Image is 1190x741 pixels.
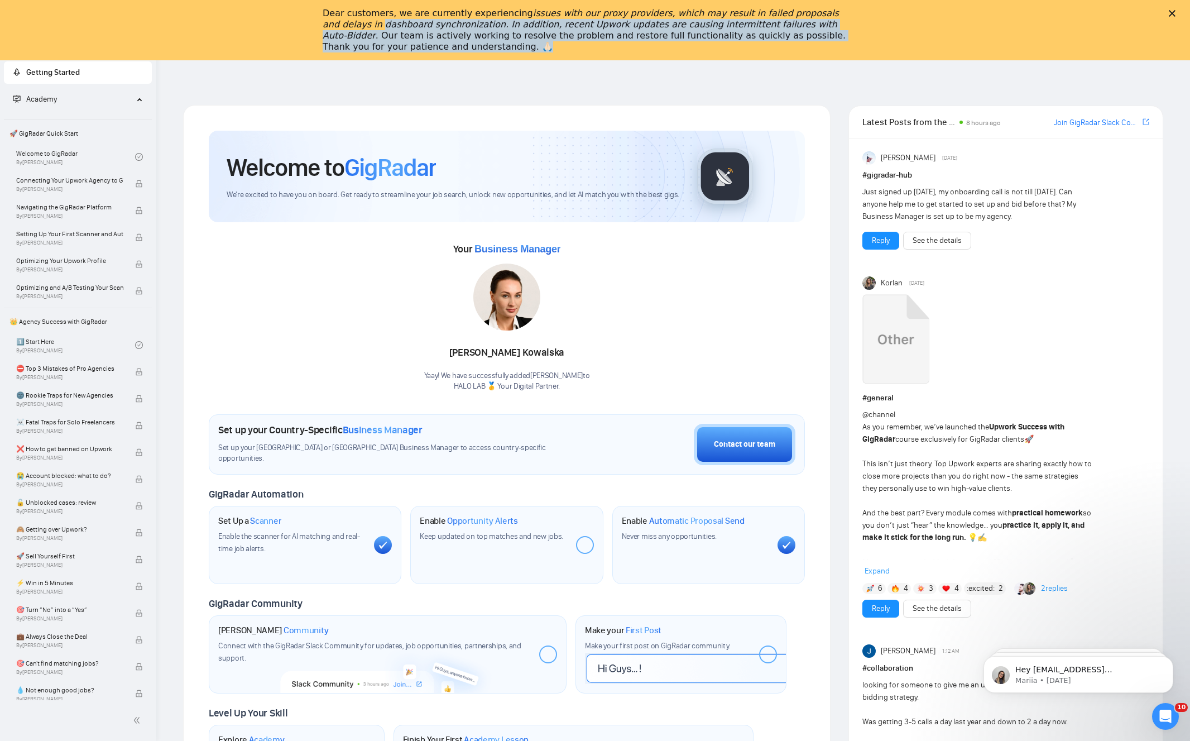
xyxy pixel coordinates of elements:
[135,663,143,671] span: lock
[420,532,563,541] span: Keep updated on top matches and new jobs.
[16,145,135,169] a: Welcome to GigRadarBy[PERSON_NAME]
[13,68,21,76] span: rocket
[967,582,995,595] span: :excited:
[862,294,929,388] a: Upwork Success with GigRadar.mp4
[135,422,143,429] span: lock
[917,585,925,592] img: 💥
[999,583,1003,594] span: 2
[135,207,143,214] span: lock
[977,533,987,542] span: ✍️
[966,119,1001,127] span: 8 hours ago
[16,524,123,535] span: 🙈 Getting over Upwork?
[16,293,123,300] span: By [PERSON_NAME]
[135,368,143,376] span: lock
[1175,703,1188,712] span: 10
[16,615,123,622] span: By [PERSON_NAME]
[209,597,303,610] span: GigRadar Community
[862,151,876,165] img: Anisuzzaman Khan
[135,448,143,456] span: lock
[424,343,590,362] div: [PERSON_NAME] Kowalska
[904,583,908,594] span: 4
[135,233,143,241] span: lock
[862,392,1149,404] h1: # general
[881,645,935,657] span: [PERSON_NAME]
[622,515,745,527] h1: Enable
[1152,703,1179,730] iframe: Intercom live chat
[878,583,882,594] span: 6
[16,551,123,562] span: 🚀 Sell Yourself First
[862,276,876,290] img: Korlan
[218,424,423,436] h1: Set up your Country-Specific
[16,228,123,240] span: Setting Up Your First Scanner and Auto-Bidder
[344,152,436,183] span: GigRadar
[903,232,971,250] button: See the details
[227,152,436,183] h1: Welcome to
[714,438,775,451] div: Contact our team
[16,562,123,568] span: By [PERSON_NAME]
[16,363,123,374] span: ⛔ Top 3 Mistakes of Pro Agencies
[4,61,152,84] li: Getting Started
[209,488,303,500] span: GigRadar Automation
[872,235,890,247] a: Reply
[862,600,899,618] button: Reply
[16,428,123,434] span: By [PERSON_NAME]
[135,636,143,644] span: lock
[862,662,1149,675] h1: # collaboration
[16,669,123,676] span: By [PERSON_NAME]
[903,600,971,618] button: See the details
[862,169,1149,181] h1: # gigradar-hub
[135,180,143,188] span: lock
[626,625,661,636] span: First Post
[16,685,123,696] span: 💧 Not enough good jobs?
[16,577,123,589] span: ⚡ Win in 5 Minutes
[343,424,423,436] span: Business Manager
[954,583,959,594] span: 4
[16,255,123,266] span: Optimizing Your Upwork Profile
[135,153,143,161] span: check-circle
[473,264,540,331] img: 1706120076818-multi-152.jpg
[16,417,123,428] span: ☠️ Fatal Traps for Solo Freelancers
[862,232,899,250] button: Reply
[697,149,753,204] img: gigradar-logo.png
[250,515,281,527] span: Scanner
[474,243,560,255] span: Business Manager
[16,696,123,702] span: By [PERSON_NAME]
[872,603,890,615] a: Reply
[218,515,281,527] h1: Set Up a
[135,529,143,537] span: lock
[862,410,895,419] span: @channel
[862,557,1080,579] strong: Meet our experts behind the course (40+ lessons prepared for you):
[16,213,123,219] span: By [PERSON_NAME]
[866,585,874,592] img: 🚀
[1023,582,1035,595] img: Korlan
[16,266,123,273] span: By [PERSON_NAME]
[135,260,143,268] span: lock
[26,68,80,77] span: Getting Started
[26,94,57,104] span: Academy
[281,642,495,693] img: slackcommunity-bg.png
[929,583,933,594] span: 3
[16,658,123,669] span: 🎯 Can't find matching jobs?
[909,278,924,288] span: [DATE]
[16,186,123,193] span: By [PERSON_NAME]
[891,585,899,592] img: 🔥
[862,644,876,658] img: Jason Hazel
[16,455,123,461] span: By [PERSON_NAME]
[967,633,1190,711] iframe: Intercom notifications message
[13,95,21,103] span: fund-projection-screen
[16,282,123,293] span: Optimizing and A/B Testing Your Scanner for Better Results
[16,481,123,488] span: By [PERSON_NAME]
[5,310,151,333] span: 👑 Agency Success with GigRadar
[16,202,123,213] span: Navigating the GigRadar Platform
[424,371,590,392] div: Yaay! We have successfully added [PERSON_NAME] to
[16,401,123,408] span: By [PERSON_NAME]
[218,443,564,464] span: Set up your [GEOGRAPHIC_DATA] or [GEOGRAPHIC_DATA] Business Manager to access country-specific op...
[135,690,143,697] span: lock
[453,243,561,255] span: Your
[1169,10,1180,17] div: Close
[135,287,143,295] span: lock
[1143,117,1149,126] span: export
[5,122,151,145] span: 🚀 GigRadar Quick Start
